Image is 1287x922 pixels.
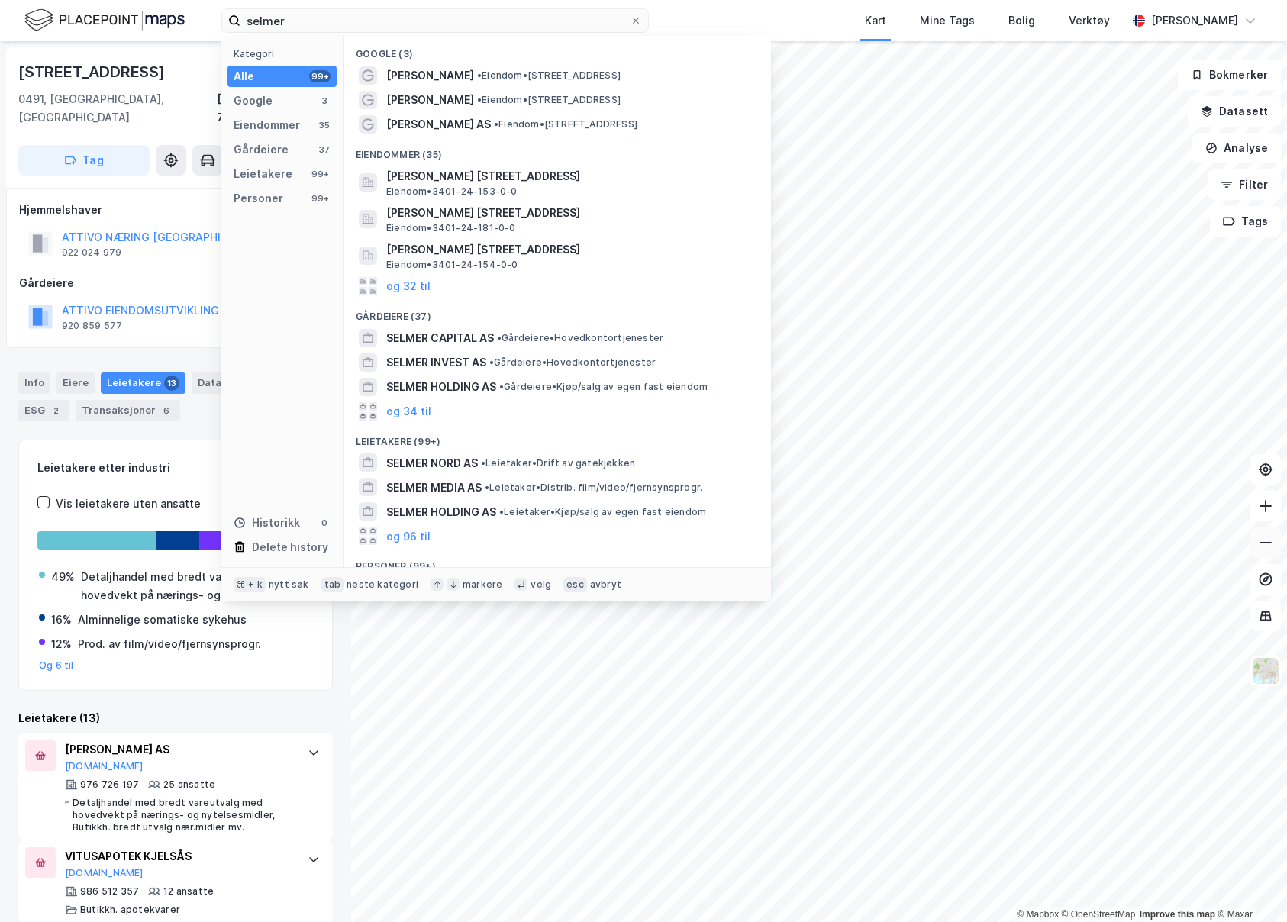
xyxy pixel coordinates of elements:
[1211,849,1287,922] iframe: Chat Widget
[1211,849,1287,922] div: Kontrollprogram for chat
[234,92,273,110] div: Google
[499,381,504,392] span: •
[499,381,708,393] span: Gårdeiere • Kjøp/salg av egen fast eiendom
[309,70,331,82] div: 99+
[344,298,771,326] div: Gårdeiere (37)
[73,797,292,833] div: Detaljhandel med bredt vareutvalg med hovedvekt på nærings- og nytelsesmidler, Butikkh. bredt utv...
[159,403,174,418] div: 6
[386,454,478,472] span: SELMER NORD AS
[163,779,215,791] div: 25 ansatte
[531,579,551,591] div: velg
[865,11,886,30] div: Kart
[920,11,975,30] div: Mine Tags
[386,527,431,545] button: og 96 til
[80,885,139,898] div: 986 512 357
[1208,169,1281,200] button: Filter
[386,329,494,347] span: SELMER CAPITAL AS
[1017,909,1059,920] a: Mapbox
[80,904,180,916] div: Butikkh. apotekvarer
[477,94,621,106] span: Eiendom • [STREET_ADDRESS]
[1062,909,1136,920] a: OpenStreetMap
[386,91,474,109] span: [PERSON_NAME]
[51,611,72,629] div: 16%
[217,90,333,127] div: [GEOGRAPHIC_DATA], 72/3
[56,495,201,513] div: Vis leietakere uten ansatte
[1210,206,1281,237] button: Tags
[1008,11,1035,30] div: Bolig
[234,577,266,592] div: ⌘ + k
[18,60,168,84] div: [STREET_ADDRESS]
[48,403,63,418] div: 2
[252,538,328,556] div: Delete history
[19,274,332,292] div: Gårdeiere
[18,145,150,176] button: Tag
[497,332,502,343] span: •
[590,579,621,591] div: avbryt
[481,457,635,469] span: Leietaker • Drift av gatekjøkken
[56,372,95,394] div: Eiere
[37,459,314,477] div: Leietakere etter industri
[386,353,486,372] span: SELMER INVEST AS
[240,9,630,32] input: Søk på adresse, matrikkel, gårdeiere, leietakere eller personer
[51,635,72,653] div: 12%
[494,118,637,131] span: Eiendom • [STREET_ADDRESS]
[234,48,337,60] div: Kategori
[489,356,656,369] span: Gårdeiere • Hovedkontortjenester
[65,867,144,879] button: [DOMAIN_NAME]
[1251,656,1280,685] img: Z
[386,204,753,222] span: [PERSON_NAME] [STREET_ADDRESS]
[19,201,332,219] div: Hjemmelshaver
[386,259,518,271] span: Eiendom • 3401-24-154-0-0
[18,90,217,127] div: 0491, [GEOGRAPHIC_DATA], [GEOGRAPHIC_DATA]
[318,95,331,107] div: 3
[386,222,516,234] span: Eiendom • 3401-24-181-0-0
[65,847,292,866] div: VITUSAPOTEK KJELSÅS
[477,69,482,81] span: •
[78,635,261,653] div: Prod. av film/video/fjernsynsprogr.
[386,479,482,497] span: SELMER MEDIA AS
[51,568,75,586] div: 49%
[386,240,753,259] span: [PERSON_NAME] [STREET_ADDRESS]
[18,709,333,727] div: Leietakere (13)
[1140,909,1215,920] a: Improve this map
[321,577,344,592] div: tab
[39,659,74,672] button: Og 6 til
[234,165,292,183] div: Leietakere
[1178,60,1281,90] button: Bokmerker
[344,424,771,451] div: Leietakere (99+)
[318,517,331,529] div: 0
[81,568,312,604] div: Detaljhandel med bredt vareutvalg med hovedvekt på nærings- og nytelsesmidler
[164,376,179,391] div: 13
[318,119,331,131] div: 35
[1069,11,1110,30] div: Verktøy
[1192,133,1281,163] button: Analyse
[563,577,587,592] div: esc
[309,168,331,180] div: 99+
[76,400,180,421] div: Transaksjoner
[386,66,474,85] span: [PERSON_NAME]
[386,115,491,134] span: [PERSON_NAME] AS
[101,372,185,394] div: Leietakere
[481,457,485,469] span: •
[309,192,331,205] div: 99+
[234,514,300,532] div: Historikk
[344,548,771,575] div: Personer (99+)
[18,372,50,394] div: Info
[163,885,214,898] div: 12 ansatte
[386,503,496,521] span: SELMER HOLDING AS
[344,137,771,164] div: Eiendommer (35)
[489,356,494,368] span: •
[386,378,496,396] span: SELMER HOLDING AS
[1151,11,1238,30] div: [PERSON_NAME]
[494,118,498,130] span: •
[318,143,331,156] div: 37
[463,579,502,591] div: markere
[269,579,309,591] div: nytt søk
[497,332,663,344] span: Gårdeiere • Hovedkontortjenester
[65,760,144,772] button: [DOMAIN_NAME]
[386,167,753,185] span: [PERSON_NAME] [STREET_ADDRESS]
[78,611,247,629] div: Alminnelige somatiske sykehus
[386,277,431,295] button: og 32 til
[192,372,267,394] div: Datasett
[499,506,504,517] span: •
